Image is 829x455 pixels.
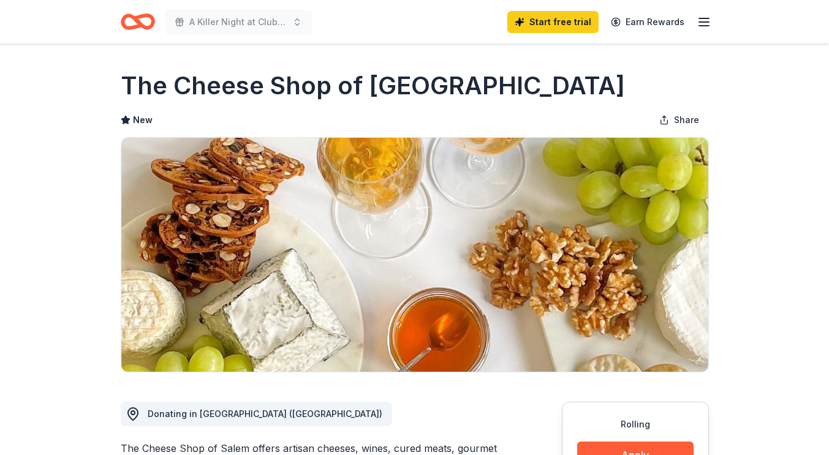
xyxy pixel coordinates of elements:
[133,113,153,127] span: New
[165,10,312,34] button: A Killer Night at Club 85
[507,11,599,33] a: Start free trial
[577,417,694,432] div: Rolling
[189,15,287,29] span: A Killer Night at Club 85
[674,113,699,127] span: Share
[604,11,692,33] a: Earn Rewards
[649,108,709,132] button: Share
[148,408,382,419] span: Donating in [GEOGRAPHIC_DATA] ([GEOGRAPHIC_DATA])
[121,69,625,103] h1: The Cheese Shop of [GEOGRAPHIC_DATA]
[121,7,155,36] a: Home
[121,138,708,372] img: Image for The Cheese Shop of Salem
